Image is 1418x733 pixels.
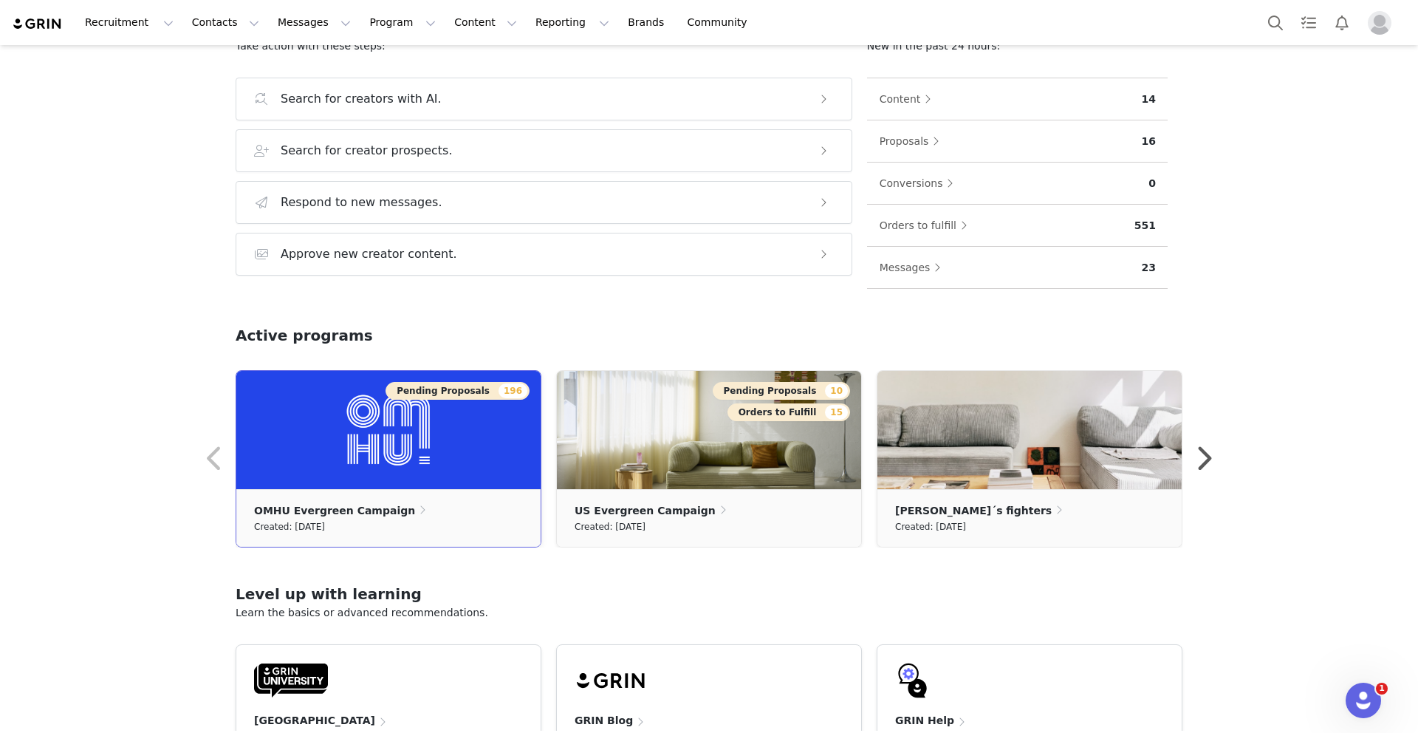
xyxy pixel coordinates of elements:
[1326,6,1358,39] button: Notifications
[1359,11,1406,35] button: Profile
[1142,260,1156,276] p: 23
[879,171,962,195] button: Conversions
[254,502,415,519] p: OMHU Evergreen Campaign
[76,6,182,39] button: Recruitment
[254,519,325,535] small: Created: [DATE]
[879,214,975,237] button: Orders to fulfill
[281,142,453,160] h3: Search for creator prospects.
[445,6,526,39] button: Content
[879,129,948,153] button: Proposals
[557,371,861,489] img: 7da6b68e-972f-435f-a32b-41a6a0816df0.jpg
[867,38,1168,54] p: New in the past 24 hours:
[1142,92,1156,107] p: 14
[281,90,442,108] h3: Search for creators with AI.
[527,6,618,39] button: Reporting
[879,256,949,279] button: Messages
[1134,218,1156,233] p: 551
[1376,683,1388,695] span: 1
[575,713,633,729] h4: GRIN Blog
[1346,683,1381,718] iframe: Intercom live chat
[12,17,64,31] img: grin logo
[386,382,530,400] button: Pending Proposals196
[236,233,852,276] button: Approve new creator content.
[236,371,541,489] img: a6e19d51-82b5-4b4e-88e7-2efb3309c05c.png
[269,6,360,39] button: Messages
[727,403,850,421] button: Orders to Fulfill15
[679,6,763,39] a: Community
[879,87,939,111] button: Content
[877,371,1182,489] img: f2e2d48c-2ec2-4250-8c67-bc603b92a824.png
[281,245,457,263] h3: Approve new creator content.
[254,713,375,729] h4: [GEOGRAPHIC_DATA]
[236,78,852,120] button: Search for creators with AI.
[1142,134,1156,149] p: 16
[895,502,1052,519] p: [PERSON_NAME]´s fighters
[575,519,645,535] small: Created: [DATE]
[236,605,1182,621] p: Learn the basics or advanced recommendations.
[236,181,852,224] button: Respond to new messages.
[895,663,931,698] img: GRIN-help-icon.svg
[619,6,677,39] a: Brands
[254,663,328,698] img: GRIN-University-Logo-Black.svg
[236,129,852,172] button: Search for creator prospects.
[1259,6,1292,39] button: Search
[236,324,373,347] h2: Active programs
[1292,6,1325,39] a: Tasks
[713,382,850,400] button: Pending Proposals10
[895,519,966,535] small: Created: [DATE]
[236,38,852,54] p: Take action with these steps:
[236,583,1182,605] h2: Level up with learning
[360,6,445,39] button: Program
[575,663,648,698] img: grin-logo-black.svg
[281,194,442,211] h3: Respond to new messages.
[895,713,954,729] h4: GRIN Help
[1368,11,1391,35] img: placeholder-profile.jpg
[183,6,268,39] button: Contacts
[575,502,716,519] p: US Evergreen Campaign
[1148,176,1156,191] p: 0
